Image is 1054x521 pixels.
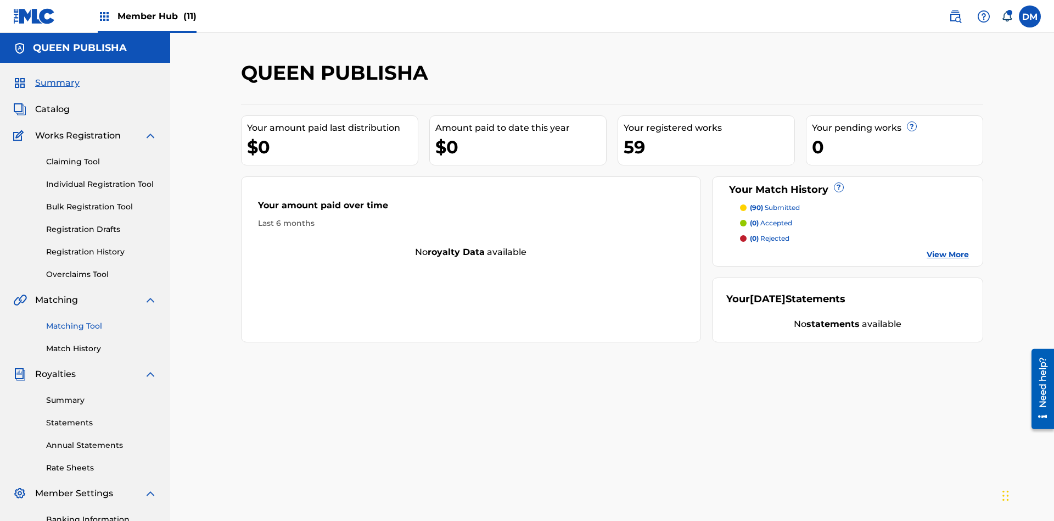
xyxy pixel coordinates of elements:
[812,135,983,159] div: 0
[35,76,80,90] span: Summary
[13,368,26,381] img: Royalties
[428,247,485,257] strong: royalty data
[242,246,700,259] div: No available
[46,343,157,354] a: Match History
[740,234,969,243] a: (0) rejected
[46,462,157,474] a: Rate Sheets
[726,318,969,331] div: No available
[806,319,860,329] strong: statements
[241,60,434,85] h2: QUEEN PUBLISHA
[1019,5,1041,27] div: User Menu
[258,199,684,218] div: Your amount paid over time
[1002,479,1009,512] div: Drag
[726,182,969,197] div: Your Match History
[183,11,197,21] span: (11)
[46,417,157,429] a: Statements
[46,440,157,451] a: Annual Statements
[750,203,763,212] span: (90)
[46,320,157,332] a: Matching Tool
[750,234,759,242] span: (0)
[13,487,26,500] img: Member Settings
[247,135,418,159] div: $0
[13,8,55,24] img: MLC Logo
[750,219,759,227] span: (0)
[13,103,26,116] img: Catalog
[46,201,157,213] a: Bulk Registration Tool
[46,246,157,258] a: Registration History
[812,121,983,135] div: Your pending works
[35,487,113,500] span: Member Settings
[46,224,157,235] a: Registration Drafts
[907,122,916,131] span: ?
[258,218,684,229] div: Last 6 months
[740,218,969,228] a: (0) accepted
[144,129,157,142] img: expand
[13,42,26,55] img: Accounts
[1023,345,1054,435] iframe: Resource Center
[35,368,76,381] span: Royalties
[144,487,157,500] img: expand
[750,203,800,213] p: submitted
[13,129,27,142] img: Works Registration
[144,293,157,307] img: expand
[35,129,121,142] span: Works Registration
[98,10,111,23] img: Top Rightsholders
[35,103,70,116] span: Catalog
[13,293,27,307] img: Matching
[973,5,995,27] div: Help
[435,121,606,135] div: Amount paid to date this year
[13,76,80,90] a: SummarySummary
[46,156,157,168] a: Claiming Tool
[740,203,969,213] a: (90) submitted
[834,183,843,192] span: ?
[726,292,845,307] div: Your Statements
[750,234,789,243] p: rejected
[949,10,962,23] img: search
[999,468,1054,521] iframe: Chat Widget
[1001,11,1012,22] div: Notifications
[750,218,792,228] p: accepted
[144,368,157,381] img: expand
[13,76,26,90] img: Summary
[435,135,606,159] div: $0
[944,5,966,27] a: Public Search
[750,293,786,305] span: [DATE]
[927,249,969,260] a: View More
[117,10,197,23] span: Member Hub
[46,269,157,280] a: Overclaims Tool
[13,103,70,116] a: CatalogCatalog
[247,121,418,135] div: Your amount paid last distribution
[35,293,78,307] span: Matching
[46,395,157,406] a: Summary
[624,121,794,135] div: Your registered works
[624,135,794,159] div: 59
[33,42,127,54] h5: QUEEN PUBLISHA
[977,10,990,23] img: help
[46,179,157,190] a: Individual Registration Tool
